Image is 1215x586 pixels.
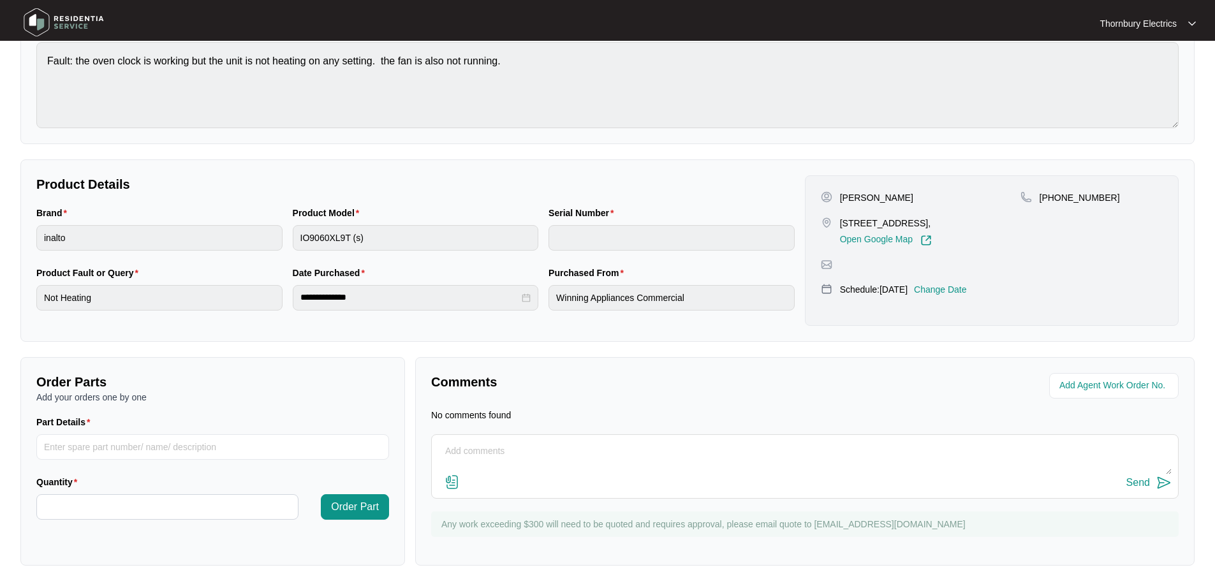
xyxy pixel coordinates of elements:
[1020,191,1032,203] img: map-pin
[293,225,539,251] input: Product Model
[1188,20,1196,27] img: dropdown arrow
[1126,477,1150,488] div: Send
[331,499,379,515] span: Order Part
[549,225,795,251] input: Serial Number
[840,235,932,246] a: Open Google Map
[1059,378,1171,393] input: Add Agent Work Order No.
[36,391,389,404] p: Add your orders one by one
[36,207,72,219] label: Brand
[1126,474,1172,492] button: Send
[36,373,389,391] p: Order Parts
[821,191,832,203] img: user-pin
[300,291,520,304] input: Date Purchased
[920,235,932,246] img: Link-External
[36,225,283,251] input: Brand
[445,474,460,490] img: file-attachment-doc.svg
[1040,191,1120,204] p: [PHONE_NUMBER]
[431,373,796,391] p: Comments
[293,207,365,219] label: Product Model
[36,416,96,429] label: Part Details
[840,283,908,296] p: Schedule: [DATE]
[36,267,144,279] label: Product Fault or Query
[37,495,298,519] input: Quantity
[1156,475,1172,490] img: send-icon.svg
[441,518,1172,531] p: Any work exceeding $300 will need to be quoted and requires approval, please email quote to [EMAI...
[321,494,389,520] button: Order Part
[549,267,629,279] label: Purchased From
[821,259,832,270] img: map-pin
[431,409,511,421] p: No comments found
[840,217,932,230] p: [STREET_ADDRESS],
[293,267,370,279] label: Date Purchased
[36,285,283,311] input: Product Fault or Query
[19,3,108,41] img: residentia service logo
[36,175,795,193] p: Product Details
[36,476,82,488] label: Quantity
[821,283,832,295] img: map-pin
[36,42,1179,128] textarea: Fault: the oven clock is working but the unit is not heating on any setting. the fan is also not ...
[1100,17,1177,30] p: Thornbury Electrics
[549,285,795,311] input: Purchased From
[36,434,389,460] input: Part Details
[914,283,967,296] p: Change Date
[840,191,913,204] p: [PERSON_NAME]
[549,207,619,219] label: Serial Number
[821,217,832,228] img: map-pin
